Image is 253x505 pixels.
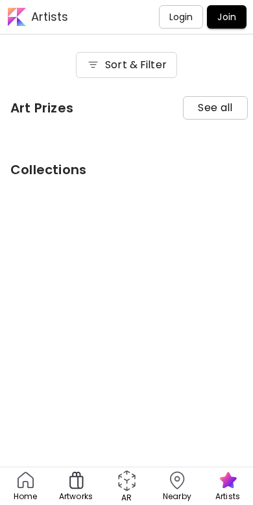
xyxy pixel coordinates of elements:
p: Join [217,10,236,24]
button: See all [183,96,248,120]
a: Nearby [152,467,202,505]
p: Home [14,491,37,502]
button: Login [159,5,204,29]
button: Sort & Filter [76,52,177,78]
p: Art Prizes [10,99,73,116]
p: Login [169,10,193,24]
p: AR [121,492,132,504]
span: See all [184,97,247,119]
button: Join [207,5,247,29]
p: Collections [10,161,248,178]
a: Artists [202,467,253,505]
h5: Artists [31,9,68,25]
p: Artists [215,491,240,502]
a: Artworks [51,467,101,505]
div: animation [115,469,138,492]
p: Artworks [59,491,93,502]
p: Nearby [163,491,191,502]
h6: Sort & Filter [105,57,167,73]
